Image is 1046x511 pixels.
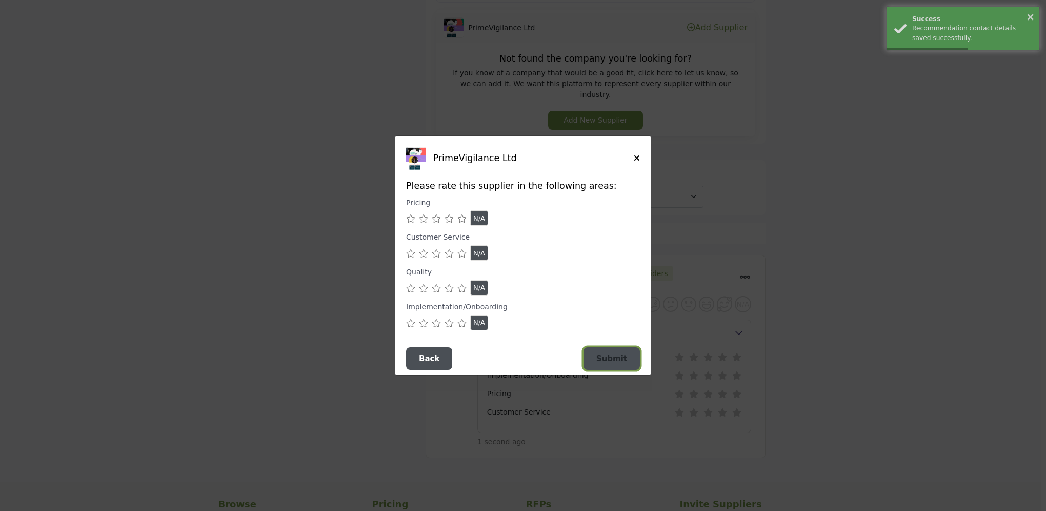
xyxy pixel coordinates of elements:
[584,347,640,370] button: Submit
[473,214,485,222] span: N/A
[473,284,485,291] span: N/A
[634,153,640,164] button: Close
[1026,11,1035,22] button: ×
[433,153,634,164] h5: PrimeVigilance Ltd
[406,147,429,170] img: PrimeVigilance Ltd Logo
[419,354,439,363] span: Back
[406,181,640,191] h5: Please rate this supplier in the following areas:
[406,268,432,277] h6: Quality
[473,249,485,257] span: N/A
[912,24,1032,43] div: Recommendation contact details saved successfully.
[596,354,627,363] span: Submit
[912,14,1032,24] div: Success
[406,303,508,311] h6: Implementation/Onboarding
[473,319,485,326] span: N/A
[406,233,470,242] h6: Customer Service
[406,347,452,370] button: Back
[406,199,430,207] h6: Pricing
